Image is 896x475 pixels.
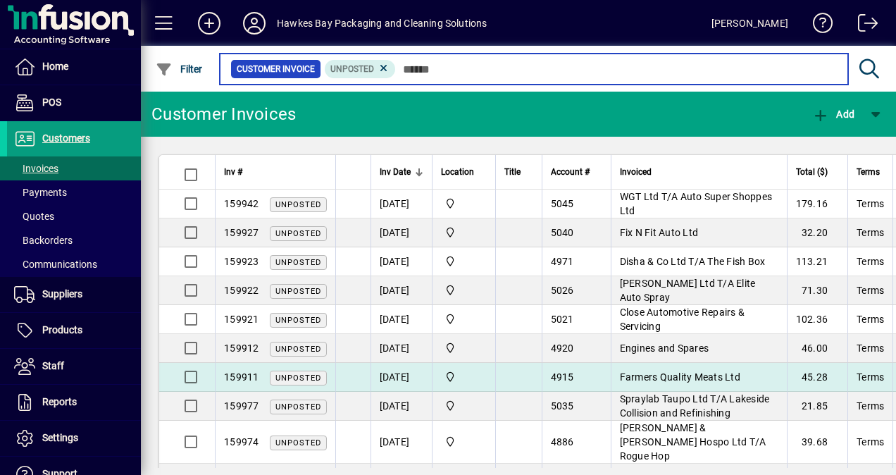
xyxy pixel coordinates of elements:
span: Unposted [330,64,374,74]
span: 5026 [551,285,574,296]
a: Payments [7,180,141,204]
button: Add [809,101,858,127]
span: Central [441,398,487,414]
span: Quotes [14,211,54,222]
td: 32.20 [787,218,848,247]
span: 159974 [224,436,259,448]
span: Add [812,109,854,120]
td: 45.28 [787,363,848,392]
a: Home [7,49,141,85]
span: 159977 [224,400,259,412]
div: Inv # [224,164,327,180]
td: [DATE] [371,218,432,247]
div: Account # [551,164,602,180]
span: Unposted [275,438,321,448]
span: Terms [857,164,880,180]
button: Filter [152,56,206,82]
span: Close Automotive Repairs & Servicing [620,307,745,332]
span: 159922 [224,285,259,296]
a: Reports [7,385,141,420]
a: Invoices [7,156,141,180]
a: Settings [7,421,141,456]
span: 159942 [224,198,259,209]
button: Profile [232,11,277,36]
span: 159911 [224,371,259,383]
span: Unposted [275,258,321,267]
span: POS [42,97,61,108]
span: Unposted [275,402,321,412]
span: Filter [156,63,203,75]
a: Suppliers [7,277,141,312]
a: Logout [847,3,878,49]
span: Invoiced [620,164,652,180]
td: [DATE] [371,334,432,363]
span: 4886 [551,436,574,448]
span: 4971 [551,256,574,267]
span: Invoices [14,163,58,174]
span: 159912 [224,343,259,354]
td: 46.00 [787,334,848,363]
td: 102.36 [787,305,848,334]
span: Home [42,61,68,72]
button: Add [187,11,232,36]
a: POS [7,85,141,121]
span: 4920 [551,343,574,354]
span: Suppliers [42,288,82,300]
div: Title [504,164,533,180]
span: 5021 [551,314,574,325]
span: Communications [14,259,97,270]
span: Staff [42,360,64,371]
span: Terms [857,198,884,209]
span: 159921 [224,314,259,325]
span: Disha & Co Ltd T/A The Fish Box [620,256,766,267]
span: 5045 [551,198,574,209]
div: Customer Invoices [151,103,296,125]
span: Fix N Fit Auto Ltd [620,227,699,238]
span: Unposted [275,200,321,209]
a: Communications [7,252,141,276]
a: Products [7,313,141,348]
span: Farmers Quality Meats Ltd [620,371,740,383]
span: 159923 [224,256,259,267]
span: Settings [42,432,78,443]
span: Total ($) [796,164,828,180]
span: WGT Ltd T/A Auto Super Shoppes Ltd [620,191,773,216]
td: [DATE] [371,421,432,464]
span: Customer Invoice [237,62,315,76]
div: Inv Date [380,164,423,180]
span: 5040 [551,227,574,238]
a: Backorders [7,228,141,252]
td: [DATE] [371,392,432,421]
td: [DATE] [371,190,432,218]
span: Customers [42,132,90,144]
span: Terms [857,285,884,296]
span: Central [441,225,487,240]
span: Terms [857,371,884,383]
td: [DATE] [371,247,432,276]
span: Central [441,254,487,269]
span: Terms [857,227,884,238]
div: Location [441,164,487,180]
span: Terms [857,256,884,267]
span: 5035 [551,400,574,412]
span: Inv Date [380,164,411,180]
span: Central [441,434,487,450]
span: Title [504,164,521,180]
span: Unposted [275,345,321,354]
span: 159927 [224,227,259,238]
span: Payments [14,187,67,198]
span: Central [441,369,487,385]
td: 39.68 [787,421,848,464]
span: [PERSON_NAME] & [PERSON_NAME] Hospo Ltd T/A Rogue Hop [620,422,766,462]
span: Central [441,311,487,327]
a: Quotes [7,204,141,228]
td: [DATE] [371,363,432,392]
span: Inv # [224,164,242,180]
span: Terms [857,400,884,412]
div: Total ($) [796,164,841,180]
div: Hawkes Bay Packaging and Cleaning Solutions [277,12,487,35]
span: 4915 [551,371,574,383]
span: Backorders [14,235,73,246]
td: [DATE] [371,276,432,305]
td: [DATE] [371,305,432,334]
